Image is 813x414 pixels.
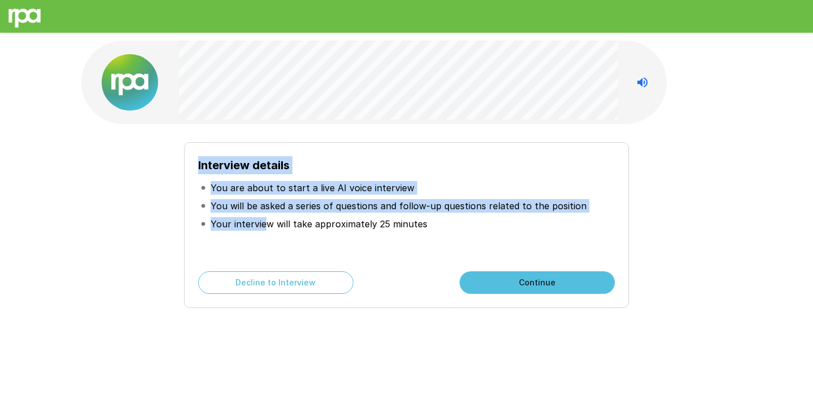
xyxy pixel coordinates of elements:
[460,271,615,294] button: Continue
[211,217,427,231] p: Your interview will take approximately 25 minutes
[102,54,158,111] img: new%2520logo%2520(1).png
[211,181,414,195] p: You are about to start a live AI voice interview
[198,158,290,172] b: Interview details
[631,71,654,94] button: Stop reading questions aloud
[211,199,587,213] p: You will be asked a series of questions and follow-up questions related to the position
[198,271,353,294] button: Decline to Interview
